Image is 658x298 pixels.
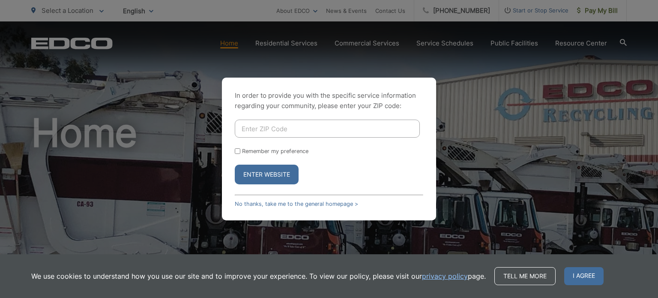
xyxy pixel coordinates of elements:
[31,271,486,281] p: We use cookies to understand how you use our site and to improve your experience. To view our pol...
[494,267,556,285] a: Tell me more
[235,165,299,184] button: Enter Website
[235,120,420,138] input: Enter ZIP Code
[564,267,604,285] span: I agree
[242,148,308,154] label: Remember my preference
[422,271,468,281] a: privacy policy
[235,90,423,111] p: In order to provide you with the specific service information regarding your community, please en...
[235,201,358,207] a: No thanks, take me to the general homepage >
